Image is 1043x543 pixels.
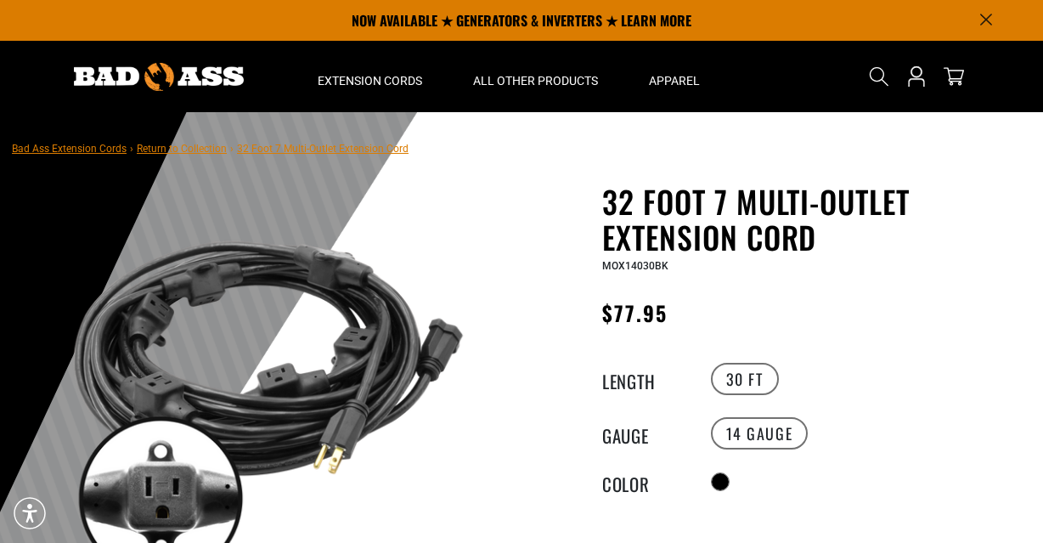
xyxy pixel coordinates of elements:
h1: 32 Foot 7 Multi-Outlet Extension Cord [602,184,1018,255]
label: 30 FT [711,363,779,395]
a: Return to Collection [137,143,227,155]
img: Bad Ass Extension Cords [74,63,244,91]
summary: Search [865,63,893,90]
span: 32 Foot 7 Multi-Outlet Extension Cord [237,143,409,155]
legend: Gauge [602,422,687,444]
summary: All Other Products [448,41,623,112]
span: › [130,143,133,155]
label: 14 Gauge [711,417,809,450]
span: Apparel [649,73,700,88]
span: All Other Products [473,73,598,88]
legend: Length [602,368,687,390]
summary: Extension Cords [292,41,448,112]
span: MOX14030BK [602,260,668,272]
legend: Color [602,471,687,493]
span: Extension Cords [318,73,422,88]
summary: Apparel [623,41,725,112]
span: $77.95 [602,297,668,328]
a: Bad Ass Extension Cords [12,143,127,155]
nav: breadcrumbs [12,138,409,158]
span: › [230,143,234,155]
